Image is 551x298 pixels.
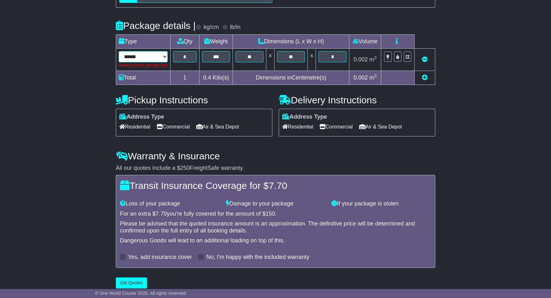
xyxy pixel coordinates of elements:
[171,34,199,48] td: Qty
[117,200,223,207] div: Loss of your package
[282,122,313,132] span: Residential
[116,151,435,161] h4: Warranty & Insurance
[319,122,352,132] span: Commercial
[120,211,431,218] div: For an extra $ you're fully covered for the amount of $ .
[199,71,233,85] td: Kilo(s)
[282,114,327,121] label: Address Type
[233,34,349,48] td: Dimensions (L x W x H)
[116,20,196,31] h4: Package details |
[349,34,381,48] td: Volume
[95,291,187,296] span: © One World Courier 2025. All rights reserved.
[180,165,190,171] span: 250
[328,200,434,207] div: If your package is stolen
[157,122,190,132] span: Commercial
[353,74,368,81] span: 0.002
[353,56,368,63] span: 0.002
[266,48,274,71] td: x
[120,220,431,234] div: Please be advised that the quoted insurance amount is an approximation. The definitive price will...
[266,211,275,217] span: 150
[308,48,316,71] td: x
[230,24,241,31] label: lb/in
[359,122,402,132] span: Air & Sea Depot
[422,74,428,81] a: Add new item
[116,165,435,172] div: All our quotes include a $ FreightSafe warranty.
[374,55,377,60] sup: 3
[422,56,428,63] a: Remove this item
[369,74,377,81] span: m
[116,277,147,288] button: Get Quotes
[120,180,431,191] h4: Transit Insurance Coverage for $
[120,237,431,244] div: Dangerous Goods will lead to an additional loading on top of this.
[223,200,329,207] div: Damage to your package
[369,56,377,63] span: m
[119,62,168,68] div: Please provide package type
[116,34,171,48] td: Type
[206,254,309,261] label: No, I'm happy with the included warranty
[279,95,435,105] h4: Delivery Instructions
[171,71,199,85] td: 1
[233,71,349,85] td: Dimensions in Centimetre(s)
[156,211,167,217] span: 7.70
[119,114,164,121] label: Address Type
[269,180,287,191] span: 7.70
[128,254,192,261] label: Yes, add insurance cover
[199,34,233,48] td: Weight
[116,71,171,85] td: Total
[196,122,239,132] span: Air & Sea Depot
[204,24,219,31] label: kg/cm
[203,74,211,81] span: 0.4
[119,122,150,132] span: Residential
[374,73,377,78] sup: 3
[116,95,272,105] h4: Pickup Instructions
